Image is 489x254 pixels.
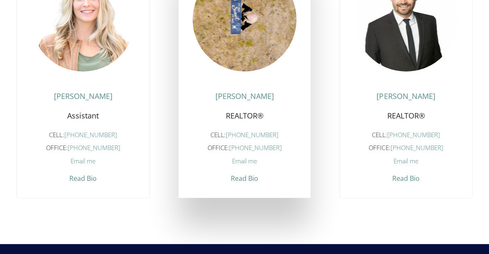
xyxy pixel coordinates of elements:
span: Office: [207,143,229,152]
span: Read Bio [69,170,97,183]
h4: [PERSON_NAME] [23,92,143,105]
span: Email me [71,157,95,165]
span: Office: [46,143,68,152]
h5: REALTOR® [346,109,466,126]
h5: REALTOR® [185,109,304,126]
h4: [PERSON_NAME] [185,92,304,105]
span: Email me [232,157,257,165]
a: [PHONE_NUMBER] [68,143,120,152]
h4: [PERSON_NAME] [346,92,466,105]
span: Read Bio [231,170,258,183]
span: Cell: [372,131,387,139]
a: [PHONE_NUMBER] [229,143,281,152]
a: [PHONE_NUMBER] [390,143,443,152]
span: Office: [369,143,390,152]
a: [PHONE_NUMBER] [387,131,440,139]
span: Read Bio [392,170,420,183]
span: Cell: [210,131,226,139]
a: [PHONE_NUMBER] [64,131,117,139]
span: Cell: [49,131,64,139]
h5: Assistant [23,109,143,126]
span: Email me [394,157,418,165]
a: [PHONE_NUMBER] [226,131,279,139]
